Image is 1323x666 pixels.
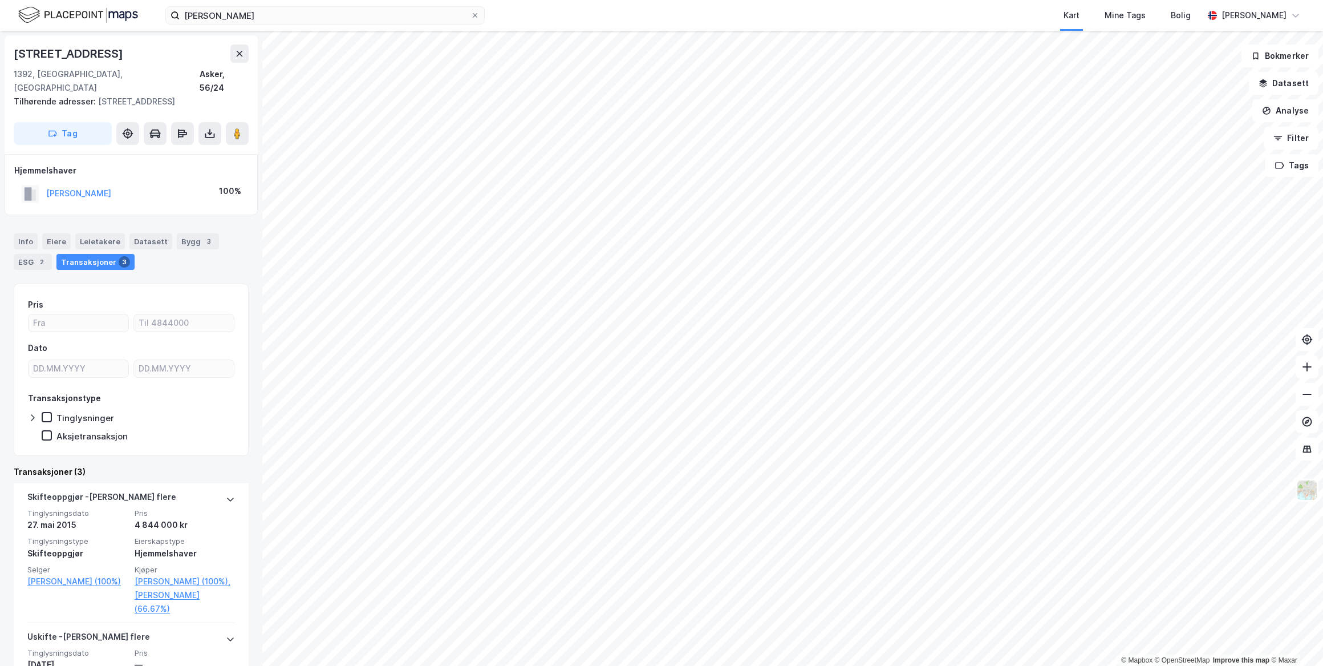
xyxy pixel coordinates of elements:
div: Kontrollprogram for chat [1266,611,1323,666]
div: 1392, [GEOGRAPHIC_DATA], [GEOGRAPHIC_DATA] [14,67,200,95]
a: [PERSON_NAME] (100%), [135,575,235,588]
div: Pris [28,298,43,312]
div: Eiere [42,233,71,249]
span: Tilhørende adresser: [14,96,98,106]
input: Søk på adresse, matrikkel, gårdeiere, leietakere eller personer [180,7,470,24]
iframe: Chat Widget [1266,611,1323,666]
div: Transaksjoner (3) [14,465,249,479]
div: 3 [119,256,130,268]
button: Bokmerker [1241,45,1318,67]
div: [STREET_ADDRESS] [14,45,125,63]
div: 4 844 000 kr [135,518,235,532]
div: Datasett [129,233,172,249]
span: Selger [27,565,128,575]
div: Mine Tags [1105,9,1146,22]
img: Z [1296,479,1318,501]
span: Tinglysningsdato [27,508,128,518]
div: Hjemmelshaver [135,547,235,560]
input: Til 4844000 [134,314,234,332]
span: Tinglysningstype [27,536,128,546]
a: [PERSON_NAME] (66.67%) [135,588,235,616]
div: 3 [203,236,214,247]
input: DD.MM.YYYY [134,360,234,377]
div: [PERSON_NAME] [1221,9,1287,22]
button: Tag [14,122,112,145]
div: Aksjetransaksjon [56,431,128,442]
input: Fra [29,314,128,332]
span: Tinglysningsdato [27,648,128,658]
input: DD.MM.YYYY [29,360,128,377]
div: Skifteoppgjør - [PERSON_NAME] flere [27,490,176,508]
span: Kjøper [135,565,235,575]
a: Mapbox [1121,656,1152,664]
button: Analyse [1252,99,1318,122]
div: Leietakere [75,233,125,249]
div: ESG [14,254,52,270]
img: logo.f888ab2527a4732fd821a326f86c7f29.svg [18,5,138,25]
div: Skifteoppgjør [27,547,128,560]
button: Tags [1265,154,1318,177]
div: Bygg [177,233,219,249]
div: Asker, 56/24 [200,67,249,95]
a: [PERSON_NAME] (100%) [27,575,128,588]
div: Hjemmelshaver [14,164,248,177]
div: [STREET_ADDRESS] [14,95,240,108]
div: Info [14,233,38,249]
span: Pris [135,648,235,658]
span: Pris [135,508,235,518]
div: Transaksjonstype [28,391,101,405]
div: Transaksjoner [56,254,135,270]
div: 2 [36,256,47,268]
div: 27. mai 2015 [27,518,128,532]
div: Uskifte - [PERSON_NAME] flere [27,630,150,648]
div: Dato [28,341,47,355]
div: Tinglysninger [56,413,114,423]
div: 100% [219,184,241,198]
div: Kart [1064,9,1079,22]
a: Improve this map [1213,656,1269,664]
div: Bolig [1171,9,1191,22]
span: Eierskapstype [135,536,235,546]
a: OpenStreetMap [1155,656,1210,664]
button: Filter [1264,127,1318,150]
button: Datasett [1249,72,1318,95]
